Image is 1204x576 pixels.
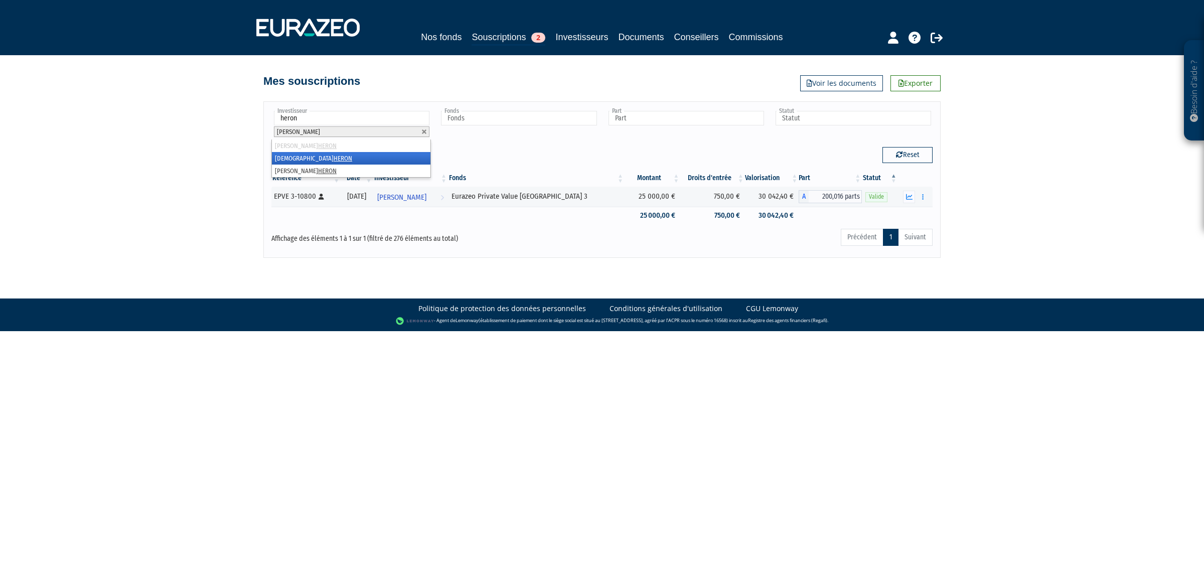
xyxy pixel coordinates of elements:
[334,155,352,162] em: HERON
[318,142,337,150] em: HERON
[745,207,799,224] td: 30 042,40 €
[448,170,625,187] th: Fonds: activer pour trier la colonne par ordre croissant
[318,167,337,175] em: HERON
[865,192,887,202] span: Valide
[341,170,373,187] th: Date: activer pour trier la colonne par ordre croissant
[625,170,680,187] th: Montant: activer pour trier la colonne par ordre croissant
[809,190,862,203] span: 200,016 parts
[421,30,462,44] a: Nos fonds
[472,30,545,46] a: Souscriptions2
[745,187,799,207] td: 30 042,40 €
[680,170,744,187] th: Droits d'entrée: activer pour trier la colonne par ordre croissant
[799,190,862,203] div: A - Eurazeo Private Value Europe 3
[531,33,545,43] span: 2
[748,317,827,324] a: Registre des agents financiers (Regafi)
[610,304,722,314] a: Conditions générales d'utilisation
[10,316,1194,326] div: - Agent de (établissement de paiement dont le siège social est situé au [STREET_ADDRESS], agréé p...
[256,19,360,37] img: 1732889491-logotype_eurazeo_blanc_rvb.png
[729,30,783,44] a: Commissions
[271,170,341,187] th: Référence : activer pour trier la colonne par ordre croissant
[625,187,680,207] td: 25 000,00 €
[440,188,444,207] i: Voir l'investisseur
[452,191,621,202] div: Eurazeo Private Value [GEOGRAPHIC_DATA] 3
[625,207,680,224] td: 25 000,00 €
[396,316,434,326] img: logo-lemonway.png
[745,170,799,187] th: Valorisation: activer pour trier la colonne par ordre croissant
[862,170,898,187] th: Statut : activer pour trier la colonne par ordre d&eacute;croissant
[377,188,426,207] span: [PERSON_NAME]
[799,170,862,187] th: Part: activer pour trier la colonne par ordre croissant
[746,304,798,314] a: CGU Lemonway
[680,187,744,207] td: 750,00 €
[271,228,538,244] div: Affichage des éléments 1 à 1 sur 1 (filtré de 276 éléments au total)
[456,317,479,324] a: Lemonway
[272,139,430,152] li: [PERSON_NAME]
[890,75,941,91] a: Exporter
[272,165,430,177] li: [PERSON_NAME]
[883,229,898,246] a: 1
[373,170,448,187] th: Investisseur: activer pour trier la colonne par ordre croissant
[319,194,324,200] i: [Français] Personne physique
[680,207,744,224] td: 750,00 €
[272,152,430,165] li: [DEMOGRAPHIC_DATA]
[800,75,883,91] a: Voir les documents
[674,30,719,44] a: Conseillers
[277,128,320,135] span: [PERSON_NAME]
[274,191,337,202] div: EPVE 3-10800
[418,304,586,314] a: Politique de protection des données personnelles
[555,30,608,44] a: Investisseurs
[882,147,933,163] button: Reset
[1188,46,1200,136] p: Besoin d'aide ?
[619,30,664,44] a: Documents
[263,75,360,87] h4: Mes souscriptions
[344,191,369,202] div: [DATE]
[799,190,809,203] span: A
[373,187,448,207] a: [PERSON_NAME]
